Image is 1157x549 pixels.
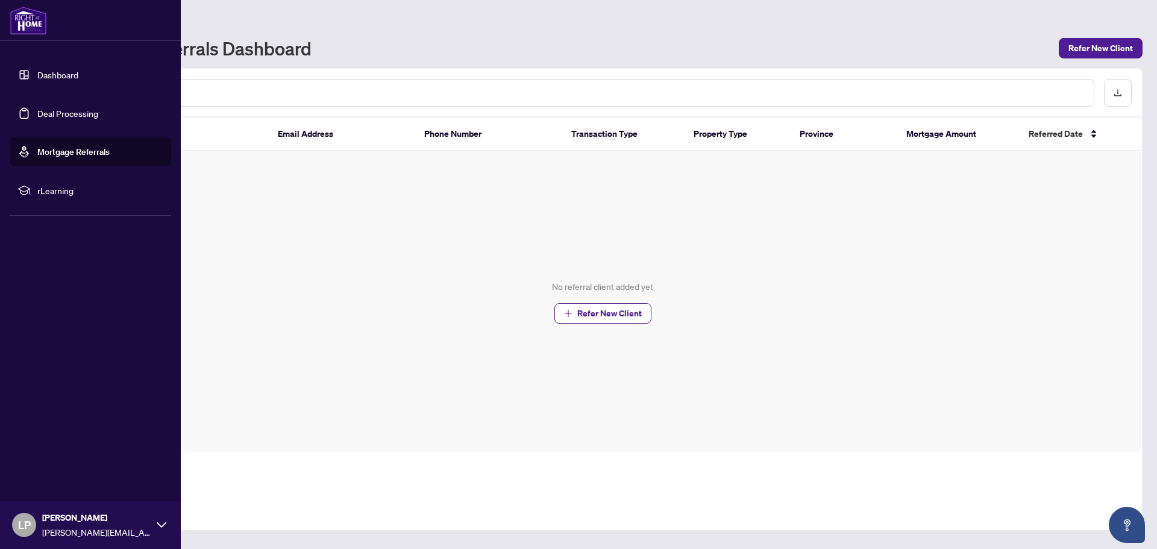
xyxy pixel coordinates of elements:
span: Referred Date [1029,127,1083,140]
a: Mortgage Referrals [37,146,110,157]
a: Dashboard [37,69,78,80]
th: Referred Date [1019,118,1141,151]
span: rLearning [37,184,163,197]
a: Deal Processing [37,108,98,119]
span: LP [18,516,31,533]
img: logo [10,6,47,35]
button: Open asap [1109,507,1145,543]
th: Property Type [684,118,790,151]
div: No referral client added yet [552,280,653,293]
th: Email Address [268,118,415,151]
th: Mortgage Amount [897,118,1019,151]
span: Refer New Client [577,304,642,323]
span: plus [564,309,572,318]
th: Province [790,118,896,151]
span: download [1114,89,1122,97]
span: Refer New Client [1068,39,1133,58]
h1: Mortgage Referrals Dashboard [63,39,312,58]
button: Refer New Client [1059,38,1143,58]
button: Refer New Client [554,303,651,324]
span: [PERSON_NAME] [42,511,151,524]
span: [PERSON_NAME][EMAIL_ADDRESS][PERSON_NAME][DOMAIN_NAME] [42,525,151,539]
th: Phone Number [415,118,562,151]
th: Transaction Type [562,118,684,151]
button: download [1104,79,1132,107]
